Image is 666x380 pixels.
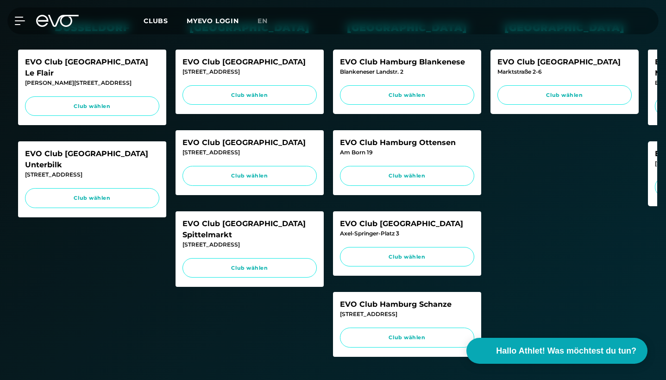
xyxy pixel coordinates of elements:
[340,229,474,238] div: Axel-Springer-Platz 3
[340,299,474,310] div: EVO Club Hamburg Schanze
[466,338,647,364] button: Hallo Athlet! Was möchtest du tun?
[187,17,239,25] a: MYEVO LOGIN
[191,264,308,272] span: Club wählen
[258,17,268,25] span: en
[182,218,317,241] div: EVO Club [GEOGRAPHIC_DATA] Spittelmarkt
[497,85,632,105] a: Club wählen
[340,218,474,229] div: EVO Club [GEOGRAPHIC_DATA]
[25,79,159,87] div: [PERSON_NAME][STREET_ADDRESS]
[25,171,159,179] div: [STREET_ADDRESS]
[182,68,317,76] div: [STREET_ADDRESS]
[182,137,317,148] div: EVO Club [GEOGRAPHIC_DATA]
[182,148,317,157] div: [STREET_ADDRESS]
[182,241,317,249] div: [STREET_ADDRESS]
[497,57,632,68] div: EVO Club [GEOGRAPHIC_DATA]
[497,68,632,76] div: Marktstraße 2-6
[191,172,308,180] span: Club wählen
[258,16,279,26] a: en
[25,188,159,208] a: Club wählen
[340,247,474,267] a: Club wählen
[25,96,159,116] a: Club wählen
[340,85,474,105] a: Club wählen
[182,258,317,278] a: Club wählen
[25,148,159,171] div: EVO Club [GEOGRAPHIC_DATA] Unterbilk
[349,253,465,261] span: Club wählen
[340,310,474,318] div: [STREET_ADDRESS]
[349,91,465,99] span: Club wählen
[496,345,636,357] span: Hallo Athlet! Was möchtest du tun?
[340,328,474,348] a: Club wählen
[340,68,474,76] div: Blankeneser Landstr. 2
[340,148,474,157] div: Am Born 19
[34,102,151,110] span: Club wählen
[340,166,474,186] a: Club wählen
[191,91,308,99] span: Club wählen
[349,172,465,180] span: Club wählen
[182,85,317,105] a: Club wählen
[182,57,317,68] div: EVO Club [GEOGRAPHIC_DATA]
[182,166,317,186] a: Club wählen
[34,194,151,202] span: Club wählen
[506,91,623,99] span: Club wählen
[340,57,474,68] div: EVO Club Hamburg Blankenese
[340,137,474,148] div: EVO Club Hamburg Ottensen
[144,16,187,25] a: Clubs
[25,57,159,79] div: EVO Club [GEOGRAPHIC_DATA] Le Flair
[349,334,465,342] span: Club wählen
[144,17,168,25] span: Clubs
